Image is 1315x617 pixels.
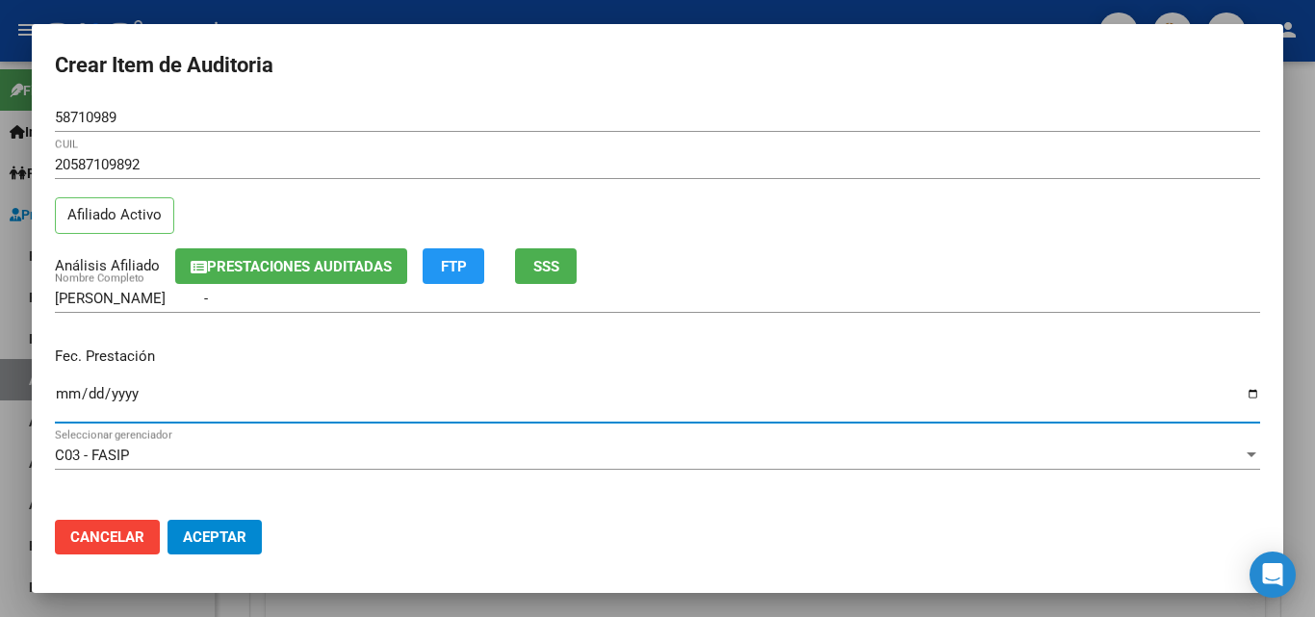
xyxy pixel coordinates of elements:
span: SSS [533,258,559,275]
button: FTP [423,248,484,284]
h2: Crear Item de Auditoria [55,47,1260,84]
button: Cancelar [55,520,160,554]
span: C03 - FASIP [55,447,129,464]
p: Código Prestación (no obligatorio) [55,501,1260,524]
button: Prestaciones Auditadas [175,248,407,284]
p: Fec. Prestación [55,346,1260,368]
div: Análisis Afiliado [55,255,160,277]
div: Open Intercom Messenger [1250,552,1296,598]
span: FTP [441,258,467,275]
span: Prestaciones Auditadas [207,258,392,275]
button: SSS [515,248,577,284]
button: Aceptar [168,520,262,554]
span: Cancelar [70,528,144,546]
p: Afiliado Activo [55,197,174,235]
span: Aceptar [183,528,246,546]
